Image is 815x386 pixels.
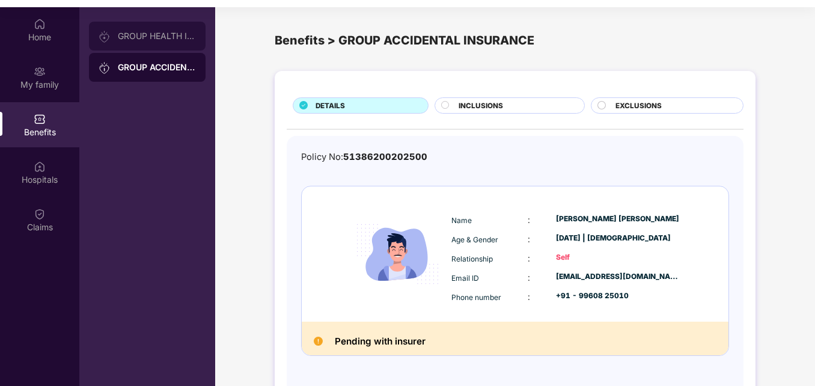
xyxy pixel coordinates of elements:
[556,290,680,302] div: +91 - 99608 25010
[118,31,196,41] div: GROUP HEALTH INSURANCE
[343,152,427,162] span: 51386200202500
[615,100,662,111] span: EXCLUSIONS
[314,337,323,346] img: Pending
[451,216,472,225] span: Name
[347,203,448,305] img: icon
[528,292,530,302] span: :
[451,293,501,302] span: Phone number
[34,161,46,173] img: svg+xml;base64,PHN2ZyBpZD0iSG9zcGl0YWxzIiB4bWxucz0iaHR0cDovL3d3dy53My5vcmcvMjAwMC9zdmciIHdpZHRoPS...
[528,215,530,225] span: :
[301,150,427,164] div: Policy No:
[99,31,111,43] img: svg+xml;base64,PHN2ZyB3aWR0aD0iMjAiIGhlaWdodD0iMjAiIHZpZXdCb3g9IjAgMCAyMCAyMCIgZmlsbD0ibm9uZSIgeG...
[528,253,530,263] span: :
[556,233,680,244] div: [DATE] | [DEMOGRAPHIC_DATA]
[335,334,426,349] h2: Pending with insurer
[451,254,493,263] span: Relationship
[34,18,46,30] img: svg+xml;base64,PHN2ZyBpZD0iSG9tZSIgeG1sbnM9Imh0dHA6Ly93d3cudzMub3JnLzIwMDAvc3ZnIiB3aWR0aD0iMjAiIG...
[99,62,111,74] img: svg+xml;base64,PHN2ZyB3aWR0aD0iMjAiIGhlaWdodD0iMjAiIHZpZXdCb3g9IjAgMCAyMCAyMCIgZmlsbD0ibm9uZSIgeG...
[556,213,680,225] div: [PERSON_NAME] [PERSON_NAME]
[34,208,46,220] img: svg+xml;base64,PHN2ZyBpZD0iQ2xhaW0iIHhtbG5zPSJodHRwOi8vd3d3LnczLm9yZy8yMDAwL3N2ZyIgd2lkdGg9IjIwIi...
[528,234,530,244] span: :
[275,31,755,50] div: Benefits > GROUP ACCIDENTAL INSURANCE
[451,235,498,244] span: Age & Gender
[459,100,503,111] span: INCLUSIONS
[451,274,479,283] span: Email ID
[556,271,680,283] div: [EMAIL_ADDRESS][DOMAIN_NAME]
[316,100,345,111] span: DETAILS
[34,66,46,78] img: svg+xml;base64,PHN2ZyB3aWR0aD0iMjAiIGhlaWdodD0iMjAiIHZpZXdCb3g9IjAgMCAyMCAyMCIgZmlsbD0ibm9uZSIgeG...
[118,61,196,73] div: GROUP ACCIDENTAL INSURANCE
[528,272,530,283] span: :
[556,252,680,263] div: Self
[34,113,46,125] img: svg+xml;base64,PHN2ZyBpZD0iQmVuZWZpdHMiIHhtbG5zPSJodHRwOi8vd3d3LnczLm9yZy8yMDAwL3N2ZyIgd2lkdGg9Ij...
